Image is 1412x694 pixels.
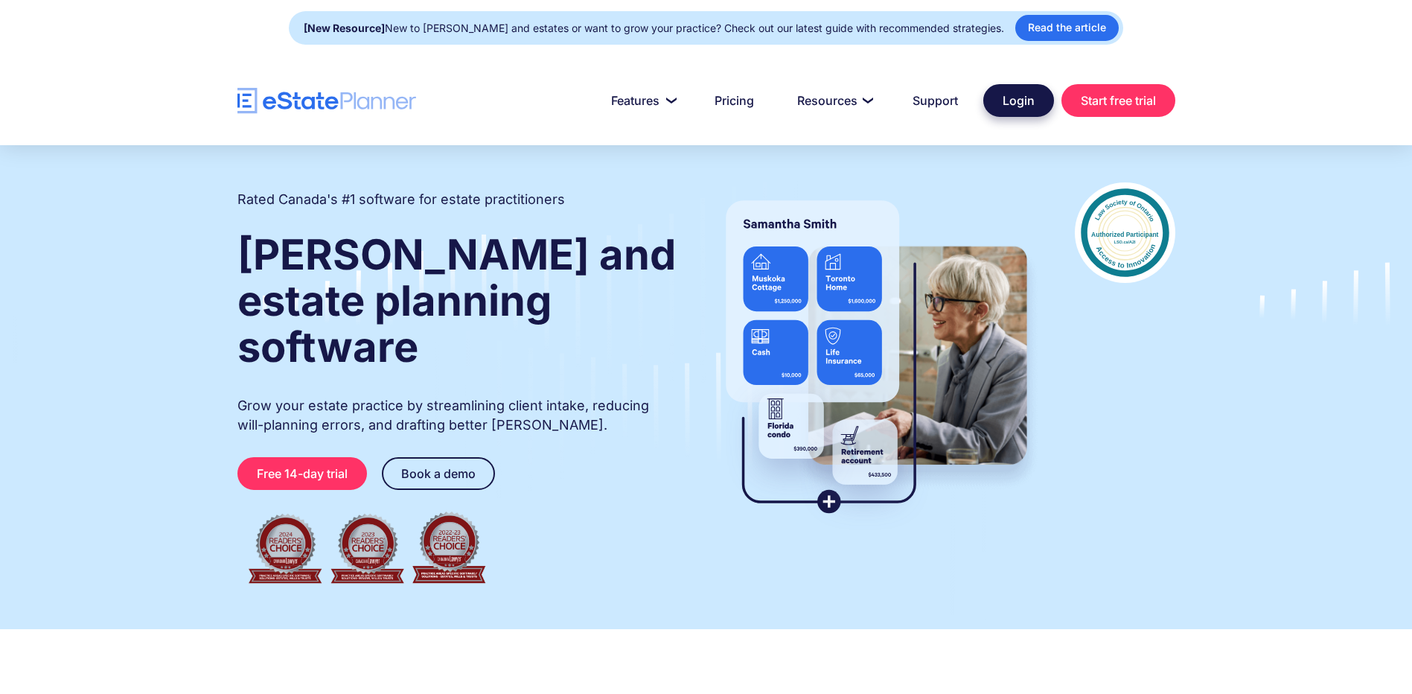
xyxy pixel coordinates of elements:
[237,457,367,490] a: Free 14-day trial
[1015,15,1119,41] a: Read the article
[382,457,495,490] a: Book a demo
[593,86,689,115] a: Features
[237,190,565,209] h2: Rated Canada's #1 software for estate practitioners
[1061,84,1175,117] a: Start free trial
[779,86,887,115] a: Resources
[983,84,1054,117] a: Login
[304,18,1004,39] div: New to [PERSON_NAME] and estates or want to grow your practice? Check out our latest guide with r...
[708,182,1045,532] img: estate planner showing wills to their clients, using eState Planner, a leading estate planning so...
[237,229,676,372] strong: [PERSON_NAME] and estate planning software
[237,396,678,435] p: Grow your estate practice by streamlining client intake, reducing will-planning errors, and draft...
[895,86,976,115] a: Support
[237,88,416,114] a: home
[697,86,772,115] a: Pricing
[304,22,385,34] strong: [New Resource]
